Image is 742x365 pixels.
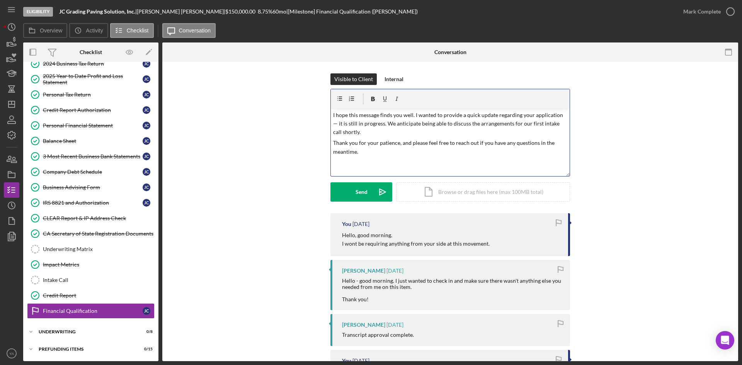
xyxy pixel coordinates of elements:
[27,56,155,71] a: 2024 Business Tax ReturnJC
[352,221,369,227] time: 2025-08-05 17:02
[137,8,225,15] div: [PERSON_NAME] [PERSON_NAME] |
[143,153,150,160] div: J C
[342,358,351,364] div: You
[110,23,154,38] button: Checklist
[43,169,143,175] div: Company Debt Schedule
[434,49,466,55] div: Conversation
[330,182,392,202] button: Send
[143,60,150,68] div: J C
[43,153,143,160] div: 3 Most Recent Business Bank Statements
[59,8,135,15] b: JC Grading Paving Solution, Inc.
[39,329,133,334] div: Underwriting
[356,182,368,202] div: Send
[143,199,150,207] div: J C
[139,329,153,334] div: 0 / 8
[27,211,155,226] a: CLEAR Report & IP Address Check
[27,149,155,164] a: 3 Most Recent Business Bank StatementsJC
[179,27,211,34] label: Conversation
[162,23,216,38] button: Conversation
[27,164,155,180] a: Company Debt ScheduleJC
[27,87,155,102] a: Personal Tax ReturnJC
[342,231,490,248] p: Hello, good morning. I wont be requiring anything from your side at this movement.
[143,307,150,315] div: J C
[23,23,67,38] button: Overview
[272,8,286,15] div: 60 mo
[43,122,143,129] div: Personal Financial Statement
[333,139,568,156] p: Thank you for your patience, and please feel free to reach out if you have any questions in the m...
[40,27,62,34] label: Overview
[86,27,103,34] label: Activity
[143,168,150,176] div: J C
[43,73,143,85] div: 2025 Year to Date Profit and Loss Statement
[43,184,143,190] div: Business Advising Form
[43,138,143,144] div: Balance Sheet
[127,27,149,34] label: Checklist
[381,73,407,85] button: Internal
[333,111,568,137] p: I hope this message finds you well. I wanted to provide a quick update regarding your application...
[27,118,155,133] a: Personal Financial StatementJC
[80,49,102,55] div: Checklist
[43,61,143,67] div: 2024 Business Tax Return
[139,347,153,351] div: 0 / 15
[258,8,272,15] div: 8.75 %
[286,8,418,15] div: | [Milestone] Financial Qualification ([PERSON_NAME])
[143,75,150,83] div: J C
[43,215,154,221] div: CLEAR Report & IP Address Check
[43,308,143,314] div: Financial Qualification
[39,347,133,351] div: Prefunding Items
[27,303,155,319] a: Financial QualificationJC
[342,332,414,338] div: Transcript approval complete.
[143,122,150,129] div: J C
[59,8,137,15] div: |
[27,272,155,288] a: Intake Call
[143,106,150,114] div: J C
[676,4,738,19] button: Mark Complete
[43,92,143,98] div: Personal Tax Return
[716,331,734,350] div: Open Intercom Messenger
[43,231,154,237] div: CA Secretary of State Registration Documents
[43,107,143,113] div: Credit Report Authorization
[43,277,154,283] div: Intake Call
[386,268,403,274] time: 2025-08-04 17:47
[683,4,721,19] div: Mark Complete
[342,322,385,328] div: [PERSON_NAME]
[69,23,108,38] button: Activity
[27,195,155,211] a: IRS 8821 and AuthorizationJC
[4,346,19,361] button: YA
[43,200,143,206] div: IRS 8821 and Authorization
[330,73,377,85] button: Visible to Client
[27,71,155,87] a: 2025 Year to Date Profit and Loss StatementJC
[27,133,155,149] a: Balance SheetJC
[143,91,150,98] div: J C
[143,183,150,191] div: J C
[27,226,155,241] a: CA Secretary of State Registration Documents
[43,292,154,299] div: Credit Report
[27,288,155,303] a: Credit Report
[385,73,403,85] div: Internal
[27,180,155,195] a: Business Advising FormJC
[143,137,150,145] div: J C
[23,7,53,17] div: Eligibility
[352,358,369,364] time: 2025-07-31 18:14
[27,241,155,257] a: Underwriting Matrix
[225,8,258,15] div: $150,000.00
[27,102,155,118] a: Credit Report AuthorizationJC
[386,322,403,328] time: 2025-07-31 18:28
[342,278,562,302] div: Hello - good morning. I just wanted to check in and make sure there wasn't anything else you need...
[334,73,373,85] div: Visible to Client
[27,257,155,272] a: Impact Metrics
[9,351,14,356] text: YA
[43,261,154,268] div: Impact Metrics
[43,246,154,252] div: Underwriting Matrix
[342,268,385,274] div: [PERSON_NAME]
[342,221,351,227] div: You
